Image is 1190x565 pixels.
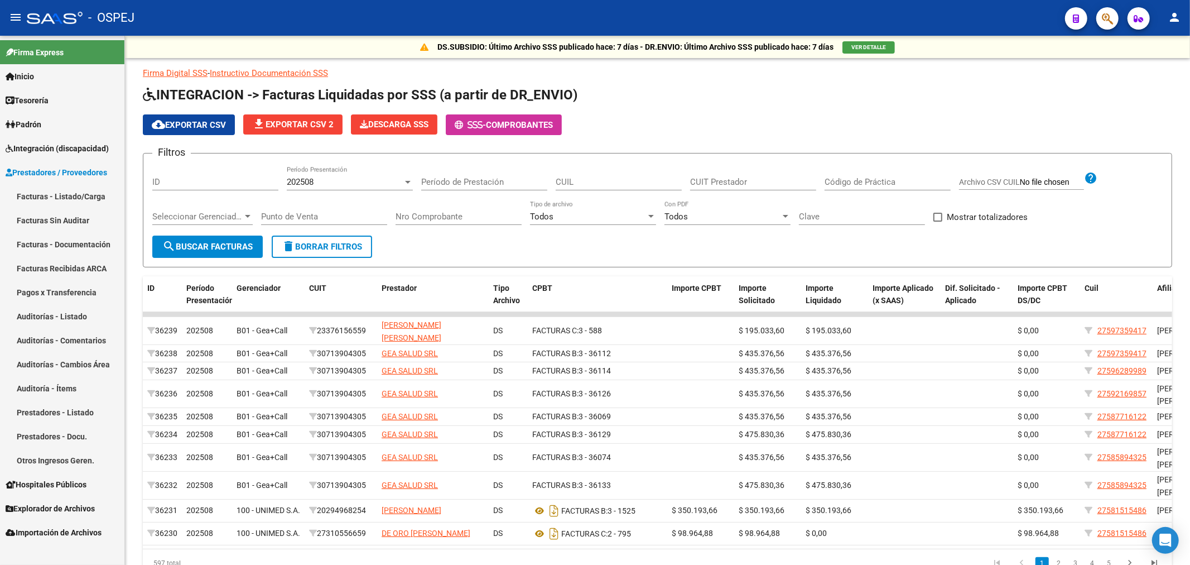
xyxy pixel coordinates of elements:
span: $ 0,00 [1018,326,1039,335]
span: $ 475.830,36 [739,481,784,490]
div: 3 - 36074 [532,451,663,464]
span: $ 0,00 [1018,412,1039,421]
span: Importación de Archivos [6,526,102,539]
datatable-header-cell: Tipo Archivo [489,276,528,325]
span: 202508 [186,481,213,490]
span: $ 435.376,56 [739,412,784,421]
span: Exportar CSV [152,120,226,130]
datatable-header-cell: Importe CPBT DS/DC [1013,276,1080,325]
span: Dif. Solicitado - Aplicado [945,284,1000,305]
span: 27592169857 [1097,389,1146,398]
a: Firma Digital SSS [143,68,208,78]
button: Borrar Filtros [272,236,372,258]
datatable-header-cell: ID [143,276,182,325]
span: Hospitales Públicos [6,478,86,491]
span: Importe CPBT DS/DC [1018,284,1067,305]
div: 36235 [147,410,177,423]
div: 3 - 36114 [532,365,663,377]
span: B01 - Gea+Call [237,430,287,439]
div: 30713904305 [309,387,373,400]
span: FACTURAS B: [532,366,579,375]
span: Prestador [382,284,417,293]
span: 27596289989 [1097,366,1146,375]
span: $ 435.376,56 [806,366,851,375]
span: 27587716122 [1097,412,1146,421]
div: 3 - 1525 [532,502,663,520]
span: $ 435.376,56 [739,453,784,462]
span: DS [493,412,503,421]
span: 202508 [287,177,314,187]
div: 36236 [147,387,177,400]
span: $ 435.376,56 [806,453,851,462]
div: 36231 [147,504,177,517]
span: Archivo CSV CUIL [959,178,1020,186]
span: Seleccionar Gerenciador [152,212,243,222]
span: INTEGRACION -> Facturas Liquidadas por SSS (a partir de DR_ENVIO) [143,87,577,103]
p: DS.SUBSIDIO: Último Archivo SSS publicado hace: 7 días - DR.ENVIO: Último Archivo SSS publicado h... [437,41,834,53]
span: B01 - Gea+Call [237,412,287,421]
div: 30713904305 [309,410,373,423]
span: Exportar CSV 2 [252,119,334,130]
input: Archivo CSV CUIL [1020,178,1084,188]
span: 27597359417 [1097,349,1146,358]
datatable-header-cell: Gerenciador [232,276,305,325]
div: 36232 [147,479,177,492]
span: DS [493,453,503,462]
span: DS [493,366,503,375]
span: 27585894325 [1097,453,1146,462]
app-download-masive: Descarga masiva de comprobantes (adjuntos) [351,114,437,135]
span: 202508 [186,412,213,421]
span: Comprobantes [486,120,553,130]
span: Borrar Filtros [282,242,362,252]
span: 202508 [186,349,213,358]
button: VER DETALLE [842,41,895,54]
span: 100 - UNIMED S.A. [237,529,300,538]
mat-icon: help [1084,171,1097,185]
span: CUIT [309,284,326,293]
div: 36230 [147,527,177,540]
div: 3 - 588 [532,324,663,337]
span: GEA SALUD SRL [382,412,438,421]
span: FACTURAS B: [532,453,579,462]
span: $ 475.830,36 [739,430,784,439]
span: DS [493,529,503,538]
div: 36239 [147,324,177,337]
div: 2 - 795 [532,525,663,543]
i: Descargar documento [547,502,561,520]
span: $ 195.033,60 [739,326,784,335]
span: GEA SALUD SRL [382,453,438,462]
button: Exportar CSV [143,114,235,135]
span: CPBT [532,284,552,293]
span: Gerenciador [237,284,281,293]
span: $ 475.830,36 [806,430,851,439]
span: DS [493,481,503,490]
span: GEA SALUD SRL [382,389,438,398]
div: 36238 [147,347,177,360]
span: [PERSON_NAME] [PERSON_NAME] [382,320,441,342]
span: $ 0,00 [1018,389,1039,398]
span: GEA SALUD SRL [382,430,438,439]
span: Tipo Archivo [493,284,520,305]
datatable-header-cell: Cuil [1080,276,1153,325]
span: FACTURAS B: [561,506,608,515]
datatable-header-cell: Prestador [377,276,489,325]
span: 202508 [186,506,213,515]
div: 30713904305 [309,347,373,360]
span: FACTURAS B: [532,389,579,398]
div: 23376156559 [309,324,373,337]
span: $ 350.193,66 [1018,506,1063,515]
span: $ 435.376,56 [739,389,784,398]
span: 202508 [186,529,213,538]
span: B01 - Gea+Call [237,349,287,358]
span: VER DETALLE [851,44,886,50]
span: DS [493,389,503,398]
div: 30713904305 [309,365,373,377]
span: Tesorería [6,94,49,107]
span: FACTURAS B: [532,481,579,490]
datatable-header-cell: Período Presentación [182,276,232,325]
span: $ 350.193,66 [806,506,851,515]
span: GEA SALUD SRL [382,481,438,490]
span: FACTURAS B: [532,349,579,358]
span: DE ORO [PERSON_NAME] [382,529,470,538]
span: 27585894325 [1097,481,1146,490]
